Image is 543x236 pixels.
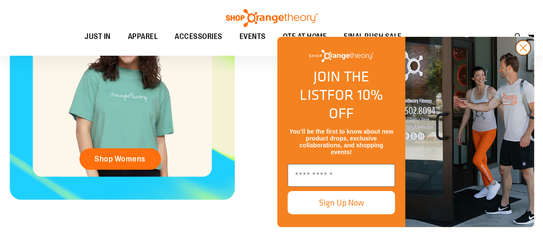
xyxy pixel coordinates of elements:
[268,28,543,236] div: FLYOUT Form
[344,27,402,46] span: FINAL PUSH SALE
[224,9,319,27] img: Shop Orangetheory
[166,27,231,47] a: ACCESSORIES
[231,27,274,47] a: EVENTS
[300,66,369,105] span: JOIN THE LIST
[94,154,146,164] span: Shop Womens
[327,84,383,124] span: FOR 10% OFF
[175,27,222,46] span: ACCESSORIES
[79,148,161,170] a: Shop Womens
[119,27,167,47] a: APPAREL
[283,27,327,46] span: OTF AT HOME
[335,27,410,47] a: FINAL PUSH SALE
[515,40,531,56] button: Close dialog
[274,27,336,47] a: OTF AT HOME
[288,191,395,214] button: Sign Up Now
[240,27,266,46] span: EVENTS
[288,164,395,187] input: Enter email
[85,27,111,46] span: JUST IN
[128,27,158,46] span: APPAREL
[76,27,119,47] a: JUST IN
[289,128,393,155] span: You’ll be the first to know about new product drops, exclusive collaborations, and shopping events!
[405,37,534,227] img: Shop Orangtheory
[309,50,373,62] img: Shop Orangetheory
